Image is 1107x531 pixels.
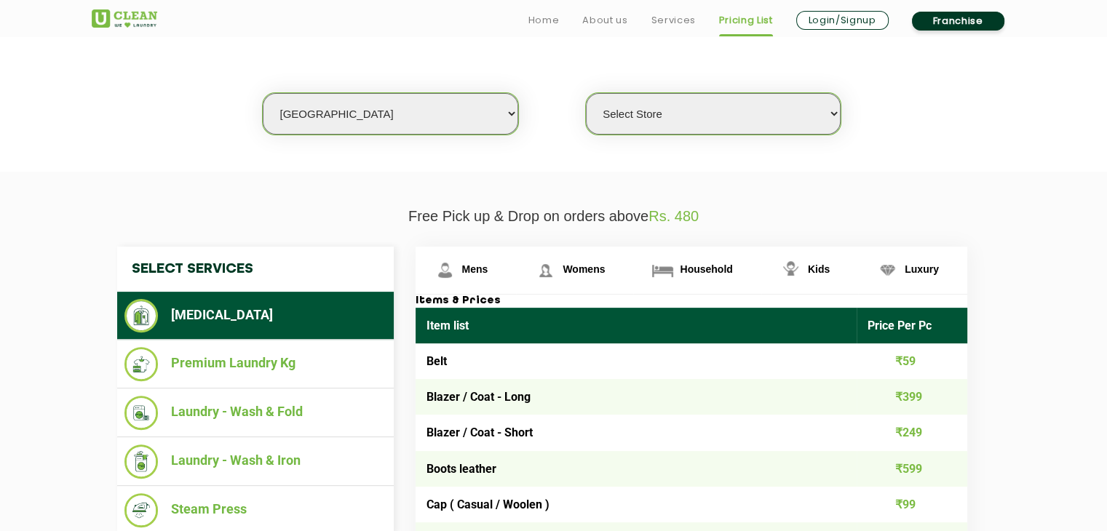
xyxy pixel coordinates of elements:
img: UClean Laundry and Dry Cleaning [92,9,157,28]
li: Steam Press [124,493,386,527]
td: ₹399 [857,379,967,415]
a: Pricing List [719,12,773,29]
img: Mens [432,257,458,283]
td: Belt [416,343,857,379]
span: Womens [563,263,605,275]
img: Luxury [875,257,900,283]
td: ₹249 [857,415,967,450]
p: Free Pick up & Drop on orders above [92,208,1016,225]
li: Premium Laundry Kg [124,347,386,381]
span: Rs. 480 [648,208,699,224]
td: ₹59 [857,343,967,379]
img: Dry Cleaning [124,299,159,332]
th: Item list [416,308,857,343]
td: Blazer / Coat - Long [416,379,857,415]
img: Household [650,257,675,283]
li: Laundry - Wash & Iron [124,444,386,479]
a: Login/Signup [796,11,889,30]
img: Laundry - Wash & Iron [124,444,159,479]
td: ₹99 [857,487,967,522]
a: Franchise [912,12,1004,31]
td: ₹599 [857,451,967,487]
th: Price Per Pc [857,308,967,343]
h4: Select Services [117,247,394,292]
img: Laundry - Wash & Fold [124,396,159,430]
img: Kids [778,257,804,283]
img: Premium Laundry Kg [124,347,159,381]
span: Mens [462,263,488,275]
li: Laundry - Wash & Fold [124,396,386,430]
td: Blazer / Coat - Short [416,415,857,450]
a: Home [528,12,560,29]
td: Cap ( Casual / Woolen ) [416,487,857,522]
td: Boots leather [416,451,857,487]
img: Steam Press [124,493,159,527]
span: Household [680,263,732,275]
img: Womens [533,257,558,283]
a: About us [582,12,627,29]
a: Services [651,12,695,29]
h3: Items & Prices [416,295,967,308]
li: [MEDICAL_DATA] [124,299,386,332]
span: Luxury [905,263,939,275]
span: Kids [808,263,830,275]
